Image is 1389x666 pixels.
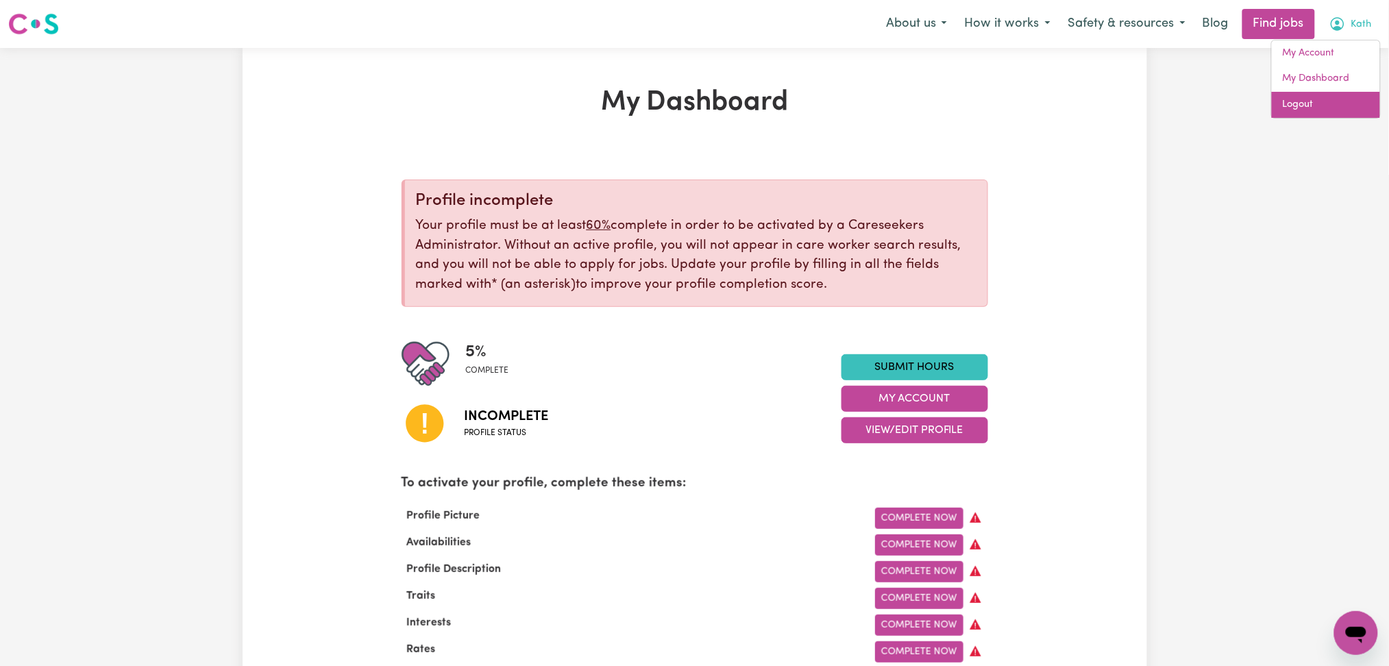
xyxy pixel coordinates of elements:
[587,219,611,232] u: 60%
[1320,10,1381,38] button: My Account
[1272,40,1380,66] a: My Account
[466,340,520,388] div: Profile completeness: 5%
[402,474,988,494] p: To activate your profile, complete these items:
[956,10,1059,38] button: How it works
[465,406,549,427] span: Incomplete
[8,8,59,40] a: Careseekers logo
[416,191,976,211] div: Profile incomplete
[402,510,486,521] span: Profile Picture
[402,644,441,655] span: Rates
[875,641,963,663] a: Complete Now
[875,615,963,636] a: Complete Now
[1272,92,1380,118] a: Logout
[841,417,988,443] button: View/Edit Profile
[416,217,976,295] p: Your profile must be at least complete in order to be activated by a Careseekers Administrator. W...
[875,534,963,556] a: Complete Now
[875,588,963,609] a: Complete Now
[1059,10,1194,38] button: Safety & resources
[402,86,988,119] h1: My Dashboard
[466,365,509,377] span: complete
[875,508,963,529] a: Complete Now
[875,561,963,582] a: Complete Now
[841,354,988,380] a: Submit Hours
[466,340,509,365] span: 5 %
[1272,66,1380,92] a: My Dashboard
[402,564,507,575] span: Profile Description
[465,427,549,439] span: Profile status
[402,591,441,602] span: Traits
[841,386,988,412] button: My Account
[8,12,59,36] img: Careseekers logo
[1334,611,1378,655] iframe: Button to launch messaging window
[1242,9,1315,39] a: Find jobs
[1271,40,1381,119] div: My Account
[1351,17,1372,32] span: Kath
[877,10,956,38] button: About us
[492,278,576,291] span: an asterisk
[402,617,457,628] span: Interests
[1194,9,1237,39] a: Blog
[402,537,477,548] span: Availabilities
